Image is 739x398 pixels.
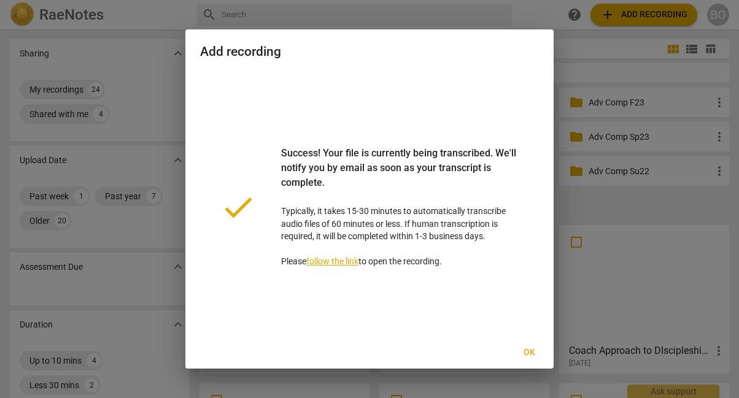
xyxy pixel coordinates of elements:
p: Typically, it takes 15-30 minutes to automatically transcribe audio files of 60 minutes or less. ... [281,146,519,268]
div: Success! Your file is currently being transcribed. We'll notify you by email as soon as your tran... [281,146,519,205]
button: Ok [509,342,549,364]
span: Ok [519,346,539,359]
h2: Add recording [200,44,539,59]
a: follow the link [306,256,358,266]
span: done [220,189,257,226]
